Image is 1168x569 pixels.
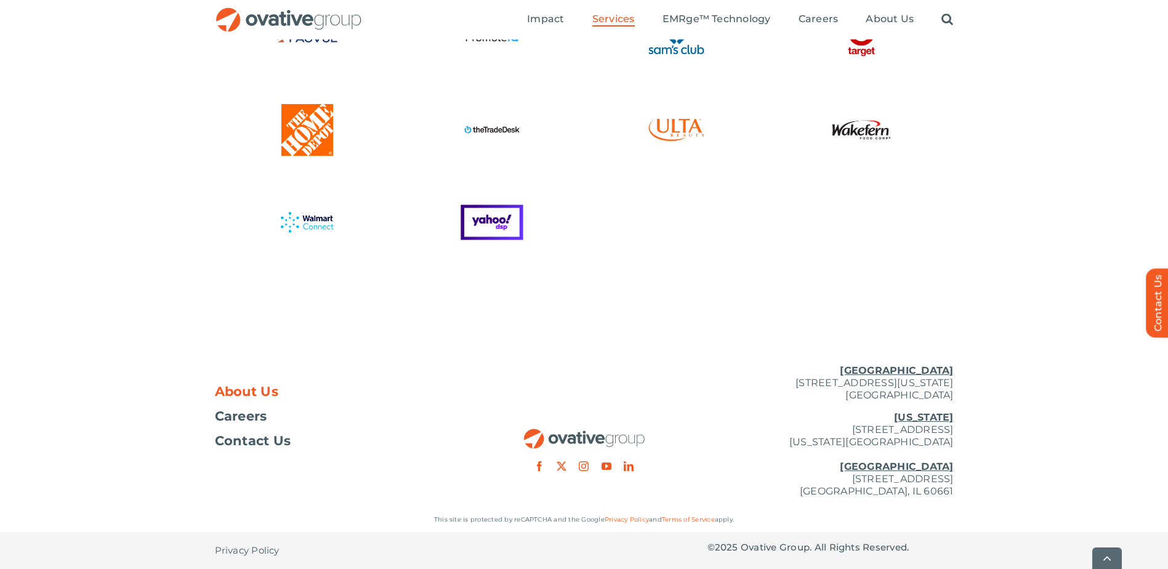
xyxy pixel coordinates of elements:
a: twitter [557,461,566,471]
a: Search [941,13,953,26]
p: [STREET_ADDRESS][US_STATE] [GEOGRAPHIC_DATA] [707,365,954,402]
a: OG_Full_horizontal_RGB [523,427,646,439]
a: instagram [579,461,589,471]
nav: Footer Menu [215,385,461,447]
a: linkedin [624,461,634,471]
a: youtube [602,461,611,471]
img: Wakefern [828,96,895,164]
img: THD – Color [273,96,341,164]
a: Privacy Policy [605,515,649,523]
a: OG_Full_horizontal_RGB [215,6,363,18]
nav: Footer - Privacy Policy [215,532,461,569]
img: TTD – Full [458,96,526,164]
img: Walmart Connect [273,188,341,256]
a: Terms of Service [662,515,715,523]
a: About Us [866,13,914,26]
span: About Us [866,13,914,25]
p: © Ovative Group. All Rights Reserved. [707,541,954,554]
span: Privacy Policy [215,544,280,557]
a: Privacy Policy [215,532,280,569]
p: This site is protected by reCAPTCHA and the Google and apply. [215,514,954,526]
a: Careers [799,13,839,26]
img: Ulta [643,96,711,164]
span: Careers [799,13,839,25]
a: Impact [527,13,564,26]
a: Contact Us [215,435,461,447]
span: EMRge™ Technology [663,13,771,25]
u: [GEOGRAPHIC_DATA] [840,461,953,472]
a: EMRge™ Technology [663,13,771,26]
span: About Us [215,385,279,398]
img: Yahoo DSP [458,188,526,256]
span: Contact Us [215,435,291,447]
span: Careers [215,410,267,422]
span: Impact [527,13,564,25]
span: 2025 [715,541,738,553]
p: [STREET_ADDRESS] [US_STATE][GEOGRAPHIC_DATA] [STREET_ADDRESS] [GEOGRAPHIC_DATA], IL 60661 [707,411,954,498]
a: Careers [215,410,461,422]
a: About Us [215,385,461,398]
u: [GEOGRAPHIC_DATA] [840,365,953,376]
a: facebook [534,461,544,471]
span: Services [592,13,635,25]
u: [US_STATE] [894,411,953,423]
a: Services [592,13,635,26]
